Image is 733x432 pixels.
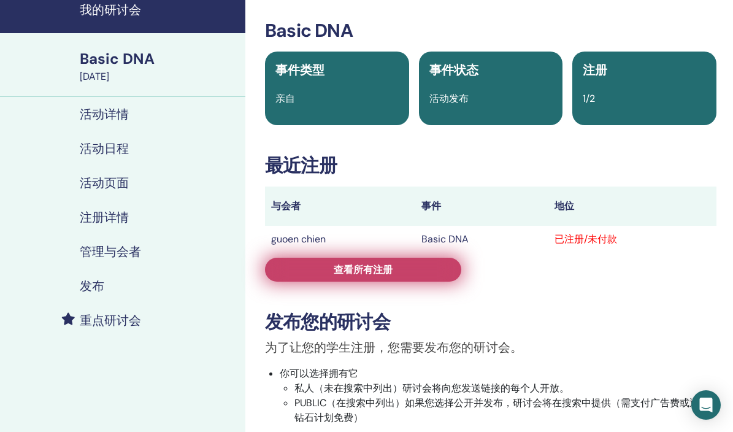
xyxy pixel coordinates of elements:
[265,226,415,253] td: guoen chien
[265,258,461,282] a: 查看所有注册
[265,187,415,226] th: 与会者
[80,210,129,225] h4: 注册详情
[265,20,716,42] h3: Basic DNA
[80,69,238,84] div: [DATE]
[583,62,607,78] span: 注册
[429,62,478,78] span: 事件状态
[275,92,295,105] span: 亲自
[72,48,245,84] a: Basic DNA[DATE]
[415,187,549,226] th: 事件
[80,175,129,190] h4: 活动页面
[275,62,324,78] span: 事件类型
[334,263,393,276] span: 查看所有注册
[80,279,104,293] h4: 发布
[265,311,716,333] h3: 发布您的研讨会
[294,381,716,396] li: 私人（未在搜索中列出）研讨会将向您发送链接的每个人开放。
[80,244,141,259] h4: 管理与会者
[548,187,716,226] th: 地位
[80,107,129,121] h4: 活动详情
[80,313,141,328] h4: 重点研讨会
[415,226,549,253] td: Basic DNA
[265,155,716,177] h3: 最近注册
[691,390,721,420] div: Open Intercom Messenger
[265,338,716,357] p: 为了让您的学生注册，您需要发布您的研讨会。
[294,396,716,425] li: PUBLIC（在搜索中列出）如果您选择公开并发布，研讨会将在搜索中提供（需支付广告费或通过钻石计划免费）
[583,92,595,105] span: 1/2
[80,141,129,156] h4: 活动日程
[80,2,238,17] h4: 我的研讨会
[555,232,710,247] div: 已注册/未付款
[429,92,469,105] span: 活动发布
[280,366,716,425] li: 你可以选择拥有它
[80,48,238,69] div: Basic DNA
